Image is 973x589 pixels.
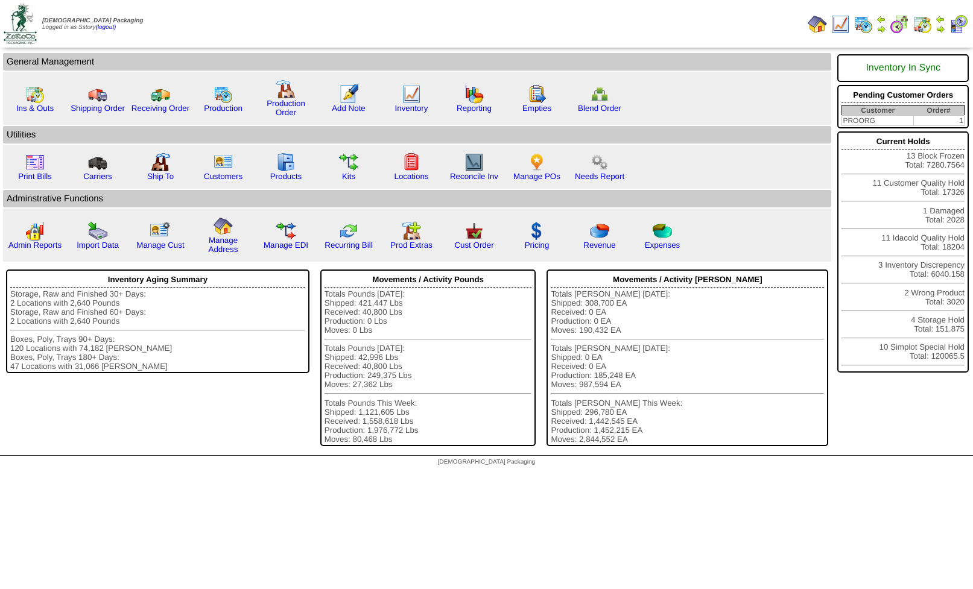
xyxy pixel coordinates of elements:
a: Blend Order [578,104,621,113]
a: Admin Reports [8,241,62,250]
img: zoroco-logo-small.webp [4,4,37,44]
td: 1 [913,116,964,126]
a: Manage Address [209,236,238,254]
img: workflow.png [590,153,609,172]
a: Production Order [267,99,305,117]
img: arrowleft.gif [936,14,945,24]
img: arrowright.gif [876,24,886,34]
td: Adminstrative Functions [3,190,831,207]
a: Receiving Order [132,104,189,113]
img: line_graph.gif [831,14,850,34]
a: Import Data [77,241,119,250]
img: reconcile.gif [339,221,358,241]
div: Storage, Raw and Finished 30+ Days: 2 Locations with 2,640 Pounds Storage, Raw and Finished 60+ D... [10,289,305,371]
img: graph.gif [464,84,484,104]
th: Customer [842,106,913,116]
a: Inventory [395,104,428,113]
img: home.gif [808,14,827,34]
td: PROORG [842,116,913,126]
span: [DEMOGRAPHIC_DATA] Packaging [438,459,535,465]
div: Totals [PERSON_NAME] [DATE]: Shipped: 308,700 EA Received: 0 EA Production: 0 EA Moves: 190,432 E... [551,289,824,444]
img: invoice2.gif [25,153,45,172]
td: General Management [3,53,831,71]
img: line_graph2.gif [464,153,484,172]
a: Ins & Outs [16,104,54,113]
img: calendarcustomer.gif [949,14,968,34]
img: truck3.gif [88,153,107,172]
a: Manage Cust [136,241,184,250]
a: Manage POs [513,172,560,181]
img: customers.gif [214,153,233,172]
img: locations.gif [402,153,421,172]
img: dollar.gif [527,221,547,241]
a: Expenses [645,241,680,250]
img: cabinet.gif [276,153,296,172]
img: line_graph.gif [402,84,421,104]
a: Production [204,104,242,113]
a: Empties [522,104,551,113]
div: Current Holds [841,134,965,150]
img: calendarprod.gif [214,84,233,104]
a: Pricing [525,241,550,250]
div: Movements / Activity [PERSON_NAME] [551,272,824,288]
img: arrowright.gif [936,24,945,34]
a: Carriers [83,172,112,181]
img: orders.gif [339,84,358,104]
div: Pending Customer Orders [841,87,965,103]
a: Shipping Order [71,104,125,113]
img: cust_order.png [464,221,484,241]
img: po.png [527,153,547,172]
a: Manage EDI [264,241,308,250]
a: Customers [204,172,242,181]
span: [DEMOGRAPHIC_DATA] Packaging [42,17,143,24]
a: Print Bills [18,172,52,181]
span: Logged in as Sstory [42,17,143,31]
a: Reconcile Inv [450,172,498,181]
div: Movements / Activity Pounds [325,272,532,288]
img: home.gif [214,216,233,236]
a: Needs Report [575,172,624,181]
img: factory2.gif [151,153,170,172]
a: Cust Order [454,241,493,250]
img: network.png [590,84,609,104]
img: truck.gif [88,84,107,104]
img: calendarinout.gif [25,84,45,104]
img: workflow.gif [339,153,358,172]
img: factory.gif [276,80,296,99]
a: Prod Extras [390,241,433,250]
img: edi.gif [276,221,296,241]
a: Products [270,172,302,181]
div: Inventory Aging Summary [10,272,305,288]
a: Kits [342,172,355,181]
img: calendarprod.gif [854,14,873,34]
img: workorder.gif [527,84,547,104]
img: import.gif [88,221,107,241]
img: prodextras.gif [402,221,421,241]
img: pie_chart.png [590,221,609,241]
div: Inventory In Sync [841,57,965,80]
img: managecust.png [150,221,172,241]
a: Add Note [332,104,366,113]
img: truck2.gif [151,84,170,104]
img: graph2.png [25,221,45,241]
img: calendarblend.gif [890,14,909,34]
img: calendarinout.gif [913,14,932,34]
a: Locations [394,172,428,181]
a: Revenue [583,241,615,250]
div: Totals Pounds [DATE]: Shipped: 421,447 Lbs Received: 40,800 Lbs Production: 0 Lbs Moves: 0 Lbs To... [325,289,532,444]
a: (logout) [95,24,116,31]
a: Ship To [147,172,174,181]
img: arrowleft.gif [876,14,886,24]
img: pie_chart2.png [653,221,672,241]
div: 13 Block Frozen Total: 7280.7564 11 Customer Quality Hold Total: 17326 1 Damaged Total: 2028 11 I... [837,131,969,373]
th: Order# [913,106,964,116]
a: Reporting [457,104,492,113]
td: Utilities [3,126,831,143]
a: Recurring Bill [325,241,372,250]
